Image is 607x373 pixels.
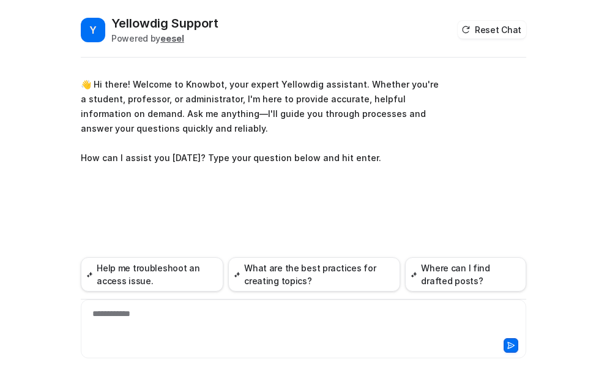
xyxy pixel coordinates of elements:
[81,18,105,42] span: Y
[111,15,218,32] h2: Yellowdig Support
[81,257,223,292] button: Help me troubleshoot an access issue.
[81,77,439,165] p: 👋 Hi there! Welcome to Knowbot, your expert Yellowdig assistant. Whether you're a student, profes...
[160,33,184,43] b: eesel
[405,257,526,292] button: Where can I find drafted posts?
[458,21,526,39] button: Reset Chat
[228,257,400,292] button: What are the best practices for creating topics?
[111,32,218,45] div: Powered by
